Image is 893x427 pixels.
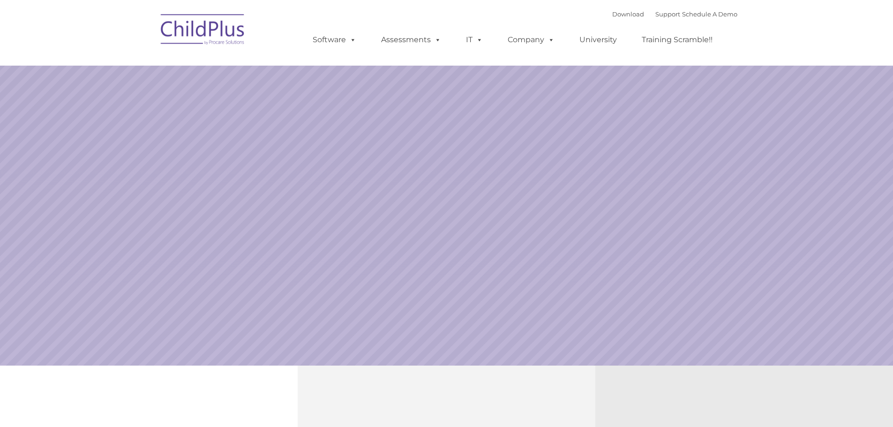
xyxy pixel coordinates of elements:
a: Assessments [372,30,450,49]
a: Schedule A Demo [682,10,737,18]
a: Download [612,10,644,18]
a: IT [457,30,492,49]
img: ChildPlus by Procare Solutions [156,7,250,54]
a: University [570,30,626,49]
a: Training Scramble!! [632,30,722,49]
a: Software [303,30,366,49]
a: Company [498,30,564,49]
a: Support [655,10,680,18]
font: | [612,10,737,18]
